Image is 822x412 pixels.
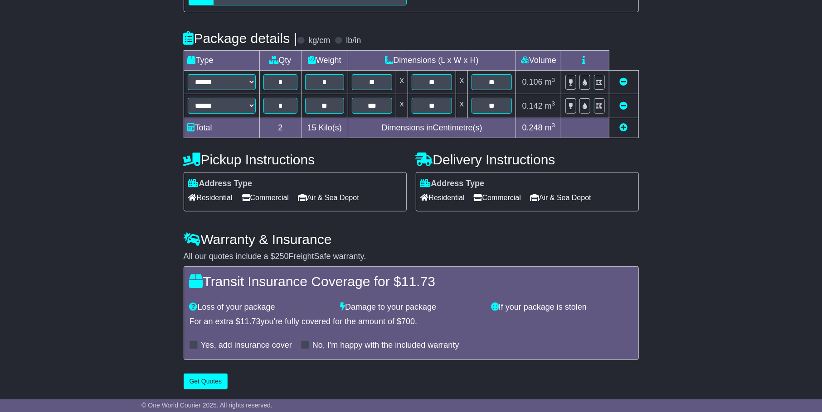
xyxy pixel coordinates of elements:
[184,51,259,71] td: Type
[552,122,555,129] sup: 3
[336,302,486,312] div: Damage to your package
[530,191,591,205] span: Air & Sea Depot
[259,118,302,138] td: 2
[190,274,633,289] h4: Transit Insurance Coverage for $
[552,100,555,107] sup: 3
[189,191,233,205] span: Residential
[456,71,468,94] td: x
[185,302,336,312] div: Loss of your package
[346,36,361,46] label: lb/in
[401,317,415,326] span: 700
[456,94,468,118] td: x
[620,77,628,86] a: Remove this item
[348,51,516,71] td: Dimensions (L x W x H)
[552,77,555,83] sup: 3
[620,101,628,110] a: Remove this item
[421,179,485,189] label: Address Type
[545,77,555,86] span: m
[307,123,316,132] span: 15
[184,252,639,262] div: All our quotes include a $ FreightSafe warranty.
[184,374,228,389] button: Get Quotes
[298,191,359,205] span: Air & Sea Depot
[545,123,555,132] span: m
[486,302,637,312] div: If your package is stolen
[421,191,465,205] span: Residential
[184,31,297,46] h4: Package details |
[401,274,435,289] span: 11.73
[396,71,408,94] td: x
[620,123,628,132] a: Add new item
[184,232,639,247] h4: Warranty & Insurance
[474,191,521,205] span: Commercial
[516,51,561,71] td: Volume
[259,51,302,71] td: Qty
[201,340,292,350] label: Yes, add insurance cover
[302,118,348,138] td: Kilo(s)
[522,77,543,86] span: 0.106
[240,317,261,326] span: 11.73
[416,152,639,167] h4: Delivery Instructions
[522,123,543,132] span: 0.248
[396,94,408,118] td: x
[184,118,259,138] td: Total
[190,317,633,327] div: For an extra $ you're fully covered for the amount of $ .
[312,340,459,350] label: No, I'm happy with the included warranty
[308,36,330,46] label: kg/cm
[184,152,407,167] h4: Pickup Instructions
[522,101,543,110] span: 0.142
[242,191,289,205] span: Commercial
[348,118,516,138] td: Dimensions in Centimetre(s)
[141,402,272,409] span: © One World Courier 2025. All rights reserved.
[302,51,348,71] td: Weight
[189,179,253,189] label: Address Type
[545,101,555,110] span: m
[275,252,289,261] span: 250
